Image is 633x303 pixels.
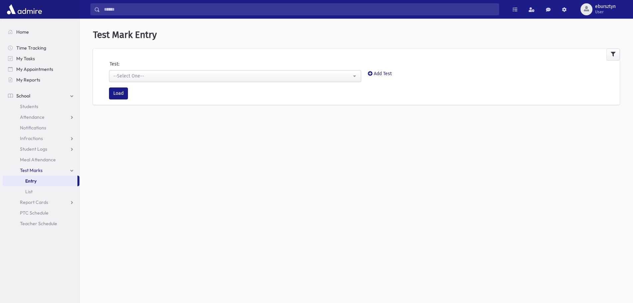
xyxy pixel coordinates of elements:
[20,125,46,131] span: Notifications
[3,208,79,218] a: PTC Schedule
[368,71,392,76] a: Add Test
[3,133,79,144] a: Infractions
[20,157,56,163] span: Meal Attendance
[25,178,37,184] span: Entry
[595,9,616,15] span: User
[16,45,46,51] span: Time Tracking
[109,87,128,99] button: Load
[3,176,77,186] a: Entry
[3,53,79,64] a: My Tasks
[93,29,157,40] span: Test Mark Entry
[3,144,79,154] a: Student Logs
[3,154,79,165] a: Meal Attendance
[20,167,43,173] span: Test Marks
[3,43,79,53] a: Time Tracking
[20,114,45,120] span: Attendance
[3,186,79,197] a: List
[3,27,79,37] a: Home
[16,93,30,99] span: School
[100,3,499,15] input: Search
[110,61,119,68] label: Test:
[3,112,79,122] a: Attendance
[595,4,616,9] span: ebursztyn
[20,199,48,205] span: Report Cards
[3,165,79,176] a: Test Marks
[3,218,79,229] a: Teacher Schedule
[20,210,49,216] span: PTC Schedule
[16,56,35,62] span: My Tasks
[3,64,79,75] a: My Appointments
[20,221,57,227] span: Teacher Schedule
[20,135,43,141] span: Infractions
[3,122,79,133] a: Notifications
[3,197,79,208] a: Report Cards
[16,77,40,83] span: My Reports
[3,101,79,112] a: Students
[16,29,29,35] span: Home
[16,66,53,72] span: My Appointments
[109,70,361,82] button: --Select One--
[113,73,352,79] div: --Select One--
[20,146,47,152] span: Student Logs
[3,90,79,101] a: School
[25,189,33,195] span: List
[3,75,79,85] a: My Reports
[5,3,44,16] img: AdmirePro
[20,103,38,109] span: Students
